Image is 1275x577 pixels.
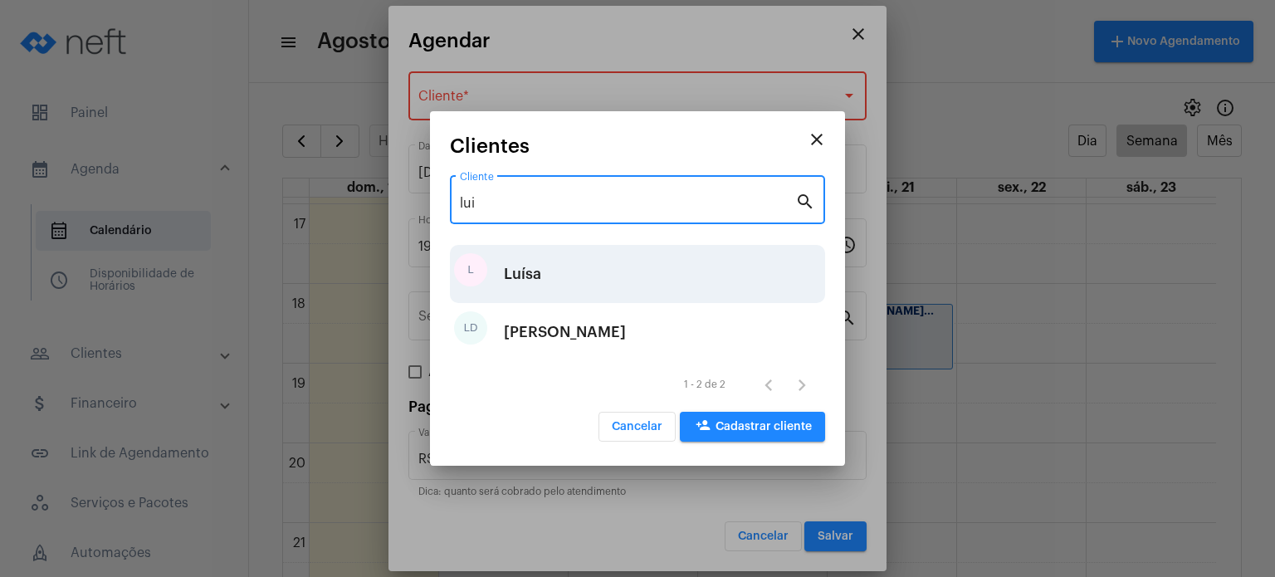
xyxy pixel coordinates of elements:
[504,249,541,299] div: Luísa
[795,191,815,211] mat-icon: search
[460,196,795,211] input: Pesquisar cliente
[450,135,530,157] span: Clientes
[807,130,827,149] mat-icon: close
[504,307,626,357] div: [PERSON_NAME]
[454,253,487,286] div: L
[752,368,785,401] button: Página anterior
[693,421,812,433] span: Cadastrar cliente
[612,421,662,433] span: Cancelar
[785,368,818,401] button: Próxima página
[680,412,825,442] button: Cadastrar cliente
[684,379,725,390] div: 1 - 2 de 2
[693,418,713,438] mat-icon: person_add
[598,412,676,442] button: Cancelar
[454,311,487,345] div: LD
